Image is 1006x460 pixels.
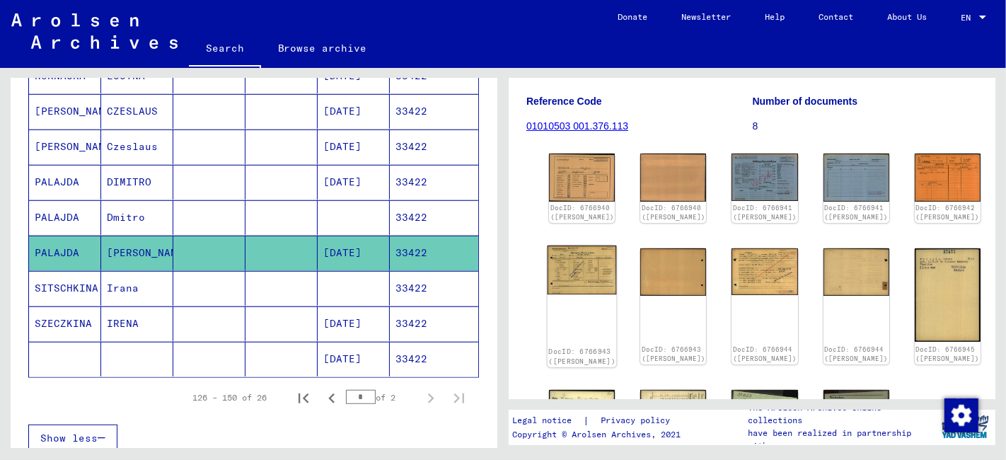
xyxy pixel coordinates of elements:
[550,204,614,222] a: DocID: 6766940 ([PERSON_NAME])
[318,165,390,200] mat-cell: [DATE]
[390,306,478,341] mat-cell: 33422
[318,94,390,129] mat-cell: [DATE]
[29,165,101,200] mat-cell: PALAJDA
[548,246,617,294] img: 001.jpg
[390,130,478,164] mat-cell: 33422
[915,248,981,342] img: 001.jpg
[101,130,173,164] mat-cell: Czeslaus
[512,413,687,428] div: |
[640,248,706,296] img: 002.jpg
[823,390,889,414] img: 002.jpg
[11,13,178,49] img: Arolsen_neg.svg
[642,204,705,222] a: DocID: 6766940 ([PERSON_NAME])
[753,96,858,107] b: Number of documents
[318,236,390,270] mat-cell: [DATE]
[318,342,390,376] mat-cell: [DATE]
[549,154,615,202] img: 001.jpg
[733,345,797,363] a: DocID: 6766944 ([PERSON_NAME])
[390,200,478,235] mat-cell: 33422
[640,390,706,432] img: 002.jpg
[753,119,978,134] p: 8
[101,271,173,306] mat-cell: Irana
[548,347,615,366] a: DocID: 6766943 ([PERSON_NAME])
[640,154,706,202] img: 002.jpg
[318,306,390,341] mat-cell: [DATE]
[732,390,797,418] img: 001.jpg
[732,248,797,295] img: 001.jpg
[390,165,478,200] mat-cell: 33422
[915,154,981,202] img: 001.jpg
[417,384,445,412] button: Next page
[101,236,173,270] mat-cell: [PERSON_NAME]
[29,306,101,341] mat-cell: SZECZKINA
[101,94,173,129] mat-cell: CZESLAUS
[939,409,992,444] img: yv_logo.png
[29,236,101,270] mat-cell: PALAJDA
[512,413,583,428] a: Legal notice
[748,427,935,452] p: have been realized in partnership with
[823,248,889,295] img: 002.jpg
[526,96,602,107] b: Reference Code
[101,200,173,235] mat-cell: Dmitro
[824,204,888,222] a: DocID: 6766941 ([PERSON_NAME])
[961,13,976,23] span: EN
[526,120,628,132] a: 01010503 001.376.113
[29,130,101,164] mat-cell: [PERSON_NAME]
[915,204,979,222] a: DocID: 6766942 ([PERSON_NAME])
[101,165,173,200] mat-cell: DIMITRO
[512,428,687,441] p: Copyright © Arolsen Archives, 2021
[29,94,101,129] mat-cell: [PERSON_NAME]
[318,130,390,164] mat-cell: [DATE]
[390,94,478,129] mat-cell: 33422
[732,154,797,201] img: 001.jpg
[390,271,478,306] mat-cell: 33422
[289,384,318,412] button: First page
[390,342,478,376] mat-cell: 33422
[733,204,797,222] a: DocID: 6766941 ([PERSON_NAME])
[549,390,615,434] img: 001.jpg
[28,425,117,452] button: Show less
[318,384,346,412] button: Previous page
[261,31,384,65] a: Browse archive
[29,200,101,235] mat-cell: PALAJDA
[40,432,98,444] span: Show less
[390,236,478,270] mat-cell: 33422
[944,398,978,432] img: Change consent
[589,413,687,428] a: Privacy policy
[445,384,473,412] button: Last page
[823,154,889,202] img: 002.jpg
[101,306,173,341] mat-cell: IRENA
[915,345,979,363] a: DocID: 6766945 ([PERSON_NAME])
[189,31,261,68] a: Search
[192,391,267,404] div: 126 – 150 of 26
[642,345,705,363] a: DocID: 6766943 ([PERSON_NAME])
[824,345,888,363] a: DocID: 6766944 ([PERSON_NAME])
[29,271,101,306] mat-cell: SITSCHKINA
[748,401,935,427] p: The Arolsen Archives online collections
[346,391,417,404] div: of 2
